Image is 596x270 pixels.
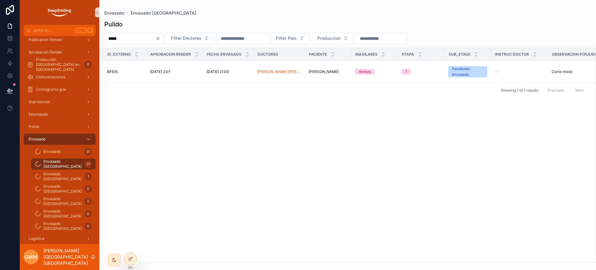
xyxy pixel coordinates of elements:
[47,7,72,17] img: App logo
[88,28,93,33] span: K
[107,69,118,74] span: BF615
[29,236,44,241] span: Logistica
[29,99,50,104] span: Impresiones
[43,196,82,206] span: Envasado [GEOGRAPHIC_DATA]
[24,47,96,58] a: Aprobacion Render
[24,109,96,120] a: Estampado
[29,37,63,42] span: Publicacion Render
[501,88,538,93] span: Showing 1 of 1 results
[495,69,544,74] a: --
[33,28,73,33] span: Jump to...
[449,52,470,57] span: Sub_stage
[31,183,96,194] a: Envasado [GEOGRAPHIC_DATA]0
[402,69,441,75] a: 1
[355,69,394,75] a: Ambos
[24,96,96,108] a: Impresiones
[43,159,82,169] span: Envasado [GEOGRAPHIC_DATA]
[75,27,86,34] span: Ctrl
[43,172,82,181] span: Envasado [GEOGRAPHIC_DATA]
[31,146,96,157] a: Envasado31
[156,36,163,41] button: Clear
[257,69,301,74] a: [PERSON_NAME] [PERSON_NAME]
[84,210,92,217] div: 0
[29,112,48,117] span: Estampado
[84,185,92,193] div: 0
[24,34,96,45] a: Publicacion Render
[276,35,297,41] span: Filter Pais
[206,69,229,74] span: [DATE] 21:00
[24,84,96,95] a: Cronograma gral
[36,87,66,92] span: Cronograma gral
[309,52,327,57] span: Paciente
[257,52,278,57] span: Doctores
[24,71,96,83] a: Comunicaciones
[495,52,529,57] span: instruc doctor
[107,52,131,57] span: Id_externo
[207,52,242,57] span: Fecha envasado
[24,121,96,132] a: Pulido
[31,171,96,182] a: Envasado [GEOGRAPHIC_DATA]1
[312,32,353,44] button: Select Button
[452,66,484,77] div: Pendiente envasado
[24,134,96,145] a: Envasado
[31,221,96,232] a: Envasado [GEOGRAPHIC_DATA]0
[104,10,124,16] a: Envasado
[84,173,92,180] div: 1
[84,198,92,205] div: 0
[43,221,82,231] span: Envasado [GEOGRAPHIC_DATA]
[495,69,499,74] span: --
[43,149,61,154] span: Envasado
[150,52,191,57] span: Aprobacion render
[24,233,96,244] a: Logistica
[84,222,92,230] div: 0
[355,52,377,57] span: Maxilares
[448,66,487,77] a: Pendiente envasado
[166,32,214,44] button: Select Button
[84,160,92,168] div: 31
[150,69,170,74] span: [DATE] 2:01
[131,10,196,16] a: Envasado [GEOGRAPHIC_DATA]
[29,124,39,129] span: Pulido
[36,75,65,80] span: Comunicaciones
[309,69,339,74] span: [PERSON_NAME]
[84,61,92,68] div: 0
[271,32,309,44] button: Select Button
[31,196,96,207] a: Envasado [GEOGRAPHIC_DATA]0
[171,35,201,41] span: Filter Doctores
[31,158,96,170] a: Envasado [GEOGRAPHIC_DATA]31
[150,69,199,74] a: [DATE] 2:01
[29,137,46,142] span: Envasado
[36,57,82,72] span: Producción [GEOGRAPHIC_DATA] en [GEOGRAPHIC_DATA]
[31,208,96,219] a: Envasado [GEOGRAPHIC_DATA]0
[405,69,407,75] div: 1
[25,253,38,261] span: GMM
[43,184,82,194] span: Envasado [GEOGRAPHIC_DATA]
[29,50,62,55] span: Aprobacion Render
[206,69,250,74] a: [DATE] 21:00
[402,52,414,57] span: Etapa
[84,148,92,155] div: 31
[43,248,91,266] p: [PERSON_NAME][GEOGRAPHIC_DATA][GEOGRAPHIC_DATA]
[24,59,96,70] a: Producción [GEOGRAPHIC_DATA] en [GEOGRAPHIC_DATA]0
[43,209,82,219] span: Envasado [GEOGRAPHIC_DATA]
[309,69,348,74] a: [PERSON_NAME]
[552,69,572,74] span: Corte mixto
[317,35,341,41] span: Produccion
[359,69,371,75] div: Ambos
[104,20,123,29] h1: Pulido
[20,36,99,244] div: scrollable content
[24,25,96,36] button: Jump to...CtrlK
[107,69,142,74] a: BF615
